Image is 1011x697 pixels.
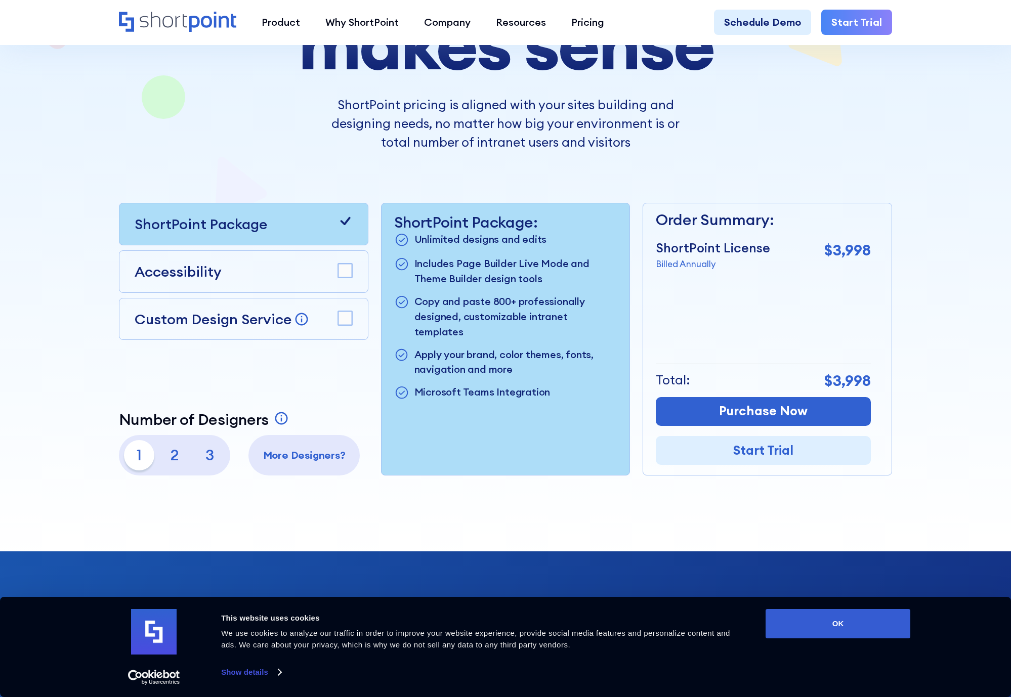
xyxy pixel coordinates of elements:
p: More Designers? [254,448,355,463]
a: Show details [221,665,281,680]
p: $3,998 [824,239,871,262]
a: Home [119,12,236,33]
button: OK [766,609,910,638]
p: 2 [159,440,190,470]
a: Purchase Now [656,397,871,426]
p: Includes Page Builder Live Mode and Theme Builder design tools [414,256,617,286]
div: Resources [496,15,546,30]
p: Number of Designers [119,411,269,429]
p: $3,998 [824,369,871,392]
p: Total: [656,371,690,389]
a: Pricing [559,10,617,35]
div: Company [424,15,471,30]
a: Schedule Demo [714,10,811,35]
div: Pricing [571,15,604,30]
p: 3 [195,440,225,470]
div: Why ShortPoint [325,15,399,30]
img: logo [131,609,177,655]
div: Product [262,15,300,30]
p: ShortPoint pricing is aligned with your sites building and designing needs, no matter how big you... [316,96,695,152]
p: Unlimited designs and edits [414,232,547,248]
a: Why ShortPoint [313,10,411,35]
p: Apply your brand, color themes, fonts, navigation and more [414,347,617,377]
span: We use cookies to analyze our traffic in order to improve your website experience, provide social... [221,629,730,649]
p: 1 [124,440,154,470]
a: Start Trial [656,436,871,465]
p: ShortPoint License [656,239,770,257]
p: Billed Annually [656,257,770,271]
p: Copy and paste 800+ professionally designed, customizable intranet templates [414,294,617,339]
a: Resources [483,10,559,35]
div: This website uses cookies [221,612,743,624]
p: ShortPoint Package [135,213,267,235]
a: Company [411,10,483,35]
p: Order Summary: [656,208,871,231]
a: Product [249,10,313,35]
a: Usercentrics Cookiebot - opens in a new window [110,670,198,685]
p: ShortPoint Package: [394,213,617,232]
p: Accessibility [135,261,222,282]
a: Number of Designers [119,411,291,429]
p: Microsoft Teams Integration [414,384,551,401]
a: Start Trial [821,10,892,35]
p: Custom Design Service [135,310,291,328]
